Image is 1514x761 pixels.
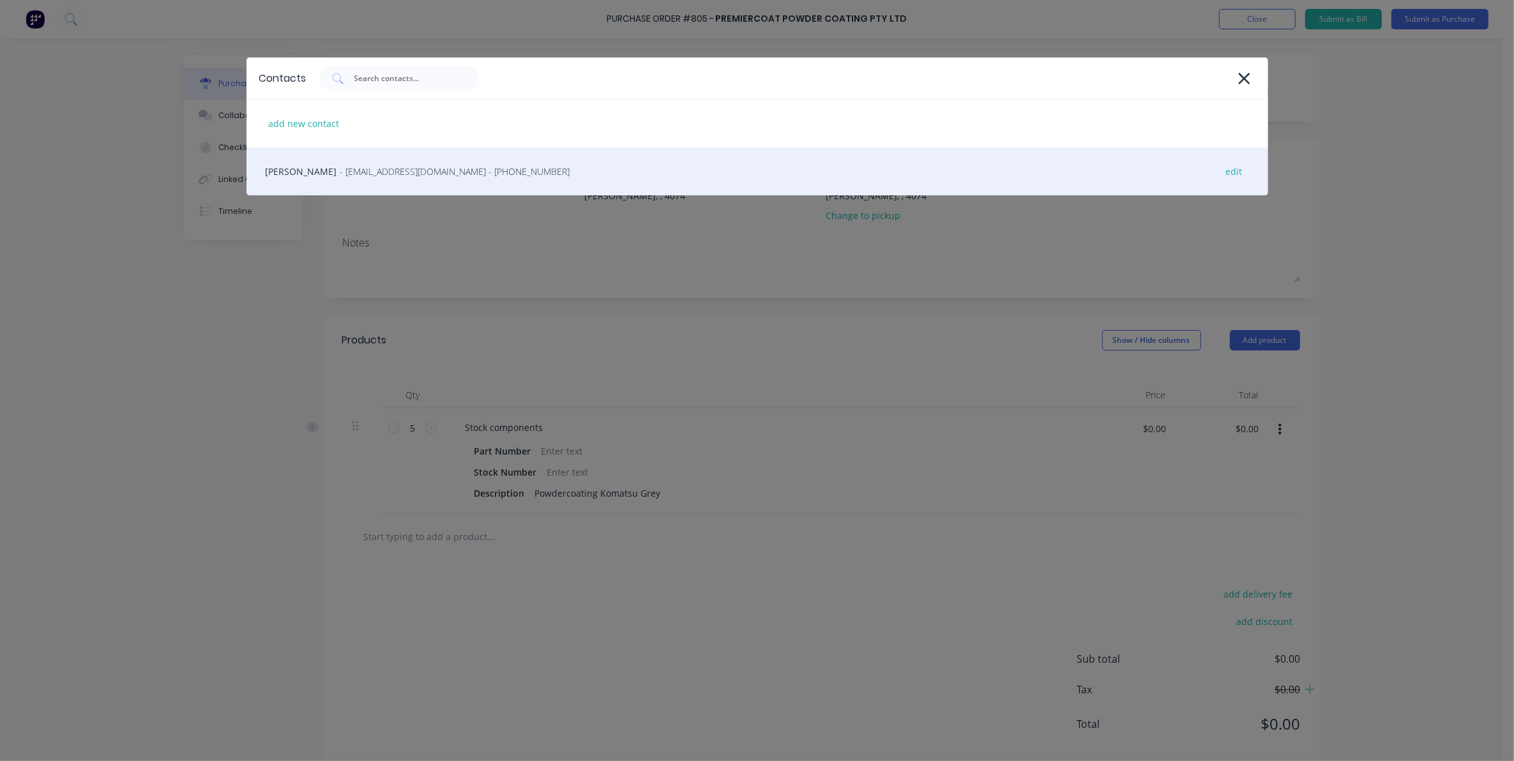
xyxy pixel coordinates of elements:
span: - [EMAIL_ADDRESS][DOMAIN_NAME] - [PHONE_NUMBER] [340,165,570,178]
div: Contacts [259,71,307,86]
div: add new contact [262,114,346,133]
input: Search contacts... [353,72,459,85]
div: [PERSON_NAME] [246,147,1268,195]
div: edit [1220,162,1249,181]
